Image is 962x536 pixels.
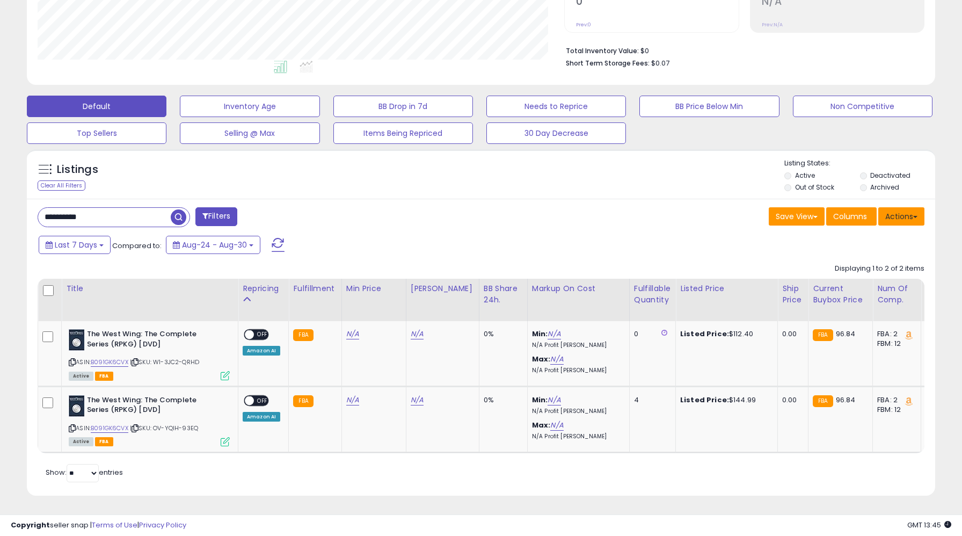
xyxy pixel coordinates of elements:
[576,21,591,28] small: Prev: 0
[532,283,625,294] div: Markup on Cost
[112,241,162,251] span: Compared to:
[826,207,877,226] button: Columns
[95,437,113,446] span: FBA
[182,240,247,250] span: Aug-24 - Aug-30
[782,283,804,306] div: Ship Price
[813,395,833,407] small: FBA
[548,329,560,339] a: N/A
[411,283,475,294] div: [PERSON_NAME]
[195,207,237,226] button: Filters
[532,367,621,374] p: N/A Profit [PERSON_NAME]
[27,96,166,117] button: Default
[532,433,621,440] p: N/A Profit [PERSON_NAME]
[566,59,650,68] b: Short Term Storage Fees:
[836,329,856,339] span: 96.84
[566,46,639,55] b: Total Inventory Value:
[484,329,519,339] div: 0%
[769,207,825,226] button: Save View
[130,424,198,432] span: | SKU: OV-YQIH-93EQ
[795,183,834,192] label: Out of Stock
[878,207,924,226] button: Actions
[346,283,402,294] div: Min Price
[69,437,93,446] span: All listings currently available for purchase on Amazon
[836,395,856,405] span: 96.84
[566,44,916,56] li: $0
[243,412,280,422] div: Amazon AI
[243,346,280,356] div: Amazon AI
[27,122,166,144] button: Top Sellers
[333,122,473,144] button: Items Being Repriced
[634,283,671,306] div: Fulfillable Quantity
[243,283,284,294] div: Repricing
[835,264,924,274] div: Displaying 1 to 2 of 2 items
[254,396,271,405] span: OFF
[877,283,916,306] div: Num of Comp.
[907,520,951,530] span: 2025-09-7 13:45 GMT
[484,395,519,405] div: 0%
[870,183,899,192] label: Archived
[95,372,113,381] span: FBA
[139,520,186,530] a: Privacy Policy
[91,424,128,433] a: B091GK6CVX
[411,395,424,405] a: N/A
[87,395,217,418] b: The West Wing: The Complete Series (RPKG) [DVD]
[486,96,626,117] button: Needs to Reprice
[69,329,84,351] img: 511UJ6UURAL._SL40_.jpg
[639,96,779,117] button: BB Price Below Min
[69,372,93,381] span: All listings currently available for purchase on Amazon
[411,329,424,339] a: N/A
[532,408,621,415] p: N/A Profit [PERSON_NAME]
[87,329,217,352] b: The West Wing: The Complete Series (RPKG) [DVD]
[346,395,359,405] a: N/A
[532,342,621,349] p: N/A Profit [PERSON_NAME]
[92,520,137,530] a: Terms of Use
[39,236,111,254] button: Last 7 Days
[634,395,667,405] div: 4
[877,329,913,339] div: FBA: 2
[484,283,523,306] div: BB Share 24h.
[870,171,910,180] label: Deactivated
[532,329,548,339] b: Min:
[11,520,50,530] strong: Copyright
[795,171,815,180] label: Active
[877,395,913,405] div: FBA: 2
[333,96,473,117] button: BB Drop in 7d
[532,420,551,430] b: Max:
[680,395,769,405] div: $144.99
[782,329,800,339] div: 0.00
[38,180,85,191] div: Clear All Filters
[57,162,98,177] h5: Listings
[548,395,560,405] a: N/A
[833,211,867,222] span: Columns
[784,158,935,169] p: Listing States:
[877,339,913,349] div: FBM: 12
[680,329,729,339] b: Listed Price:
[293,395,313,407] small: FBA
[680,395,729,405] b: Listed Price:
[66,283,234,294] div: Title
[550,420,563,431] a: N/A
[532,395,548,405] b: Min:
[550,354,563,365] a: N/A
[166,236,260,254] button: Aug-24 - Aug-30
[69,395,84,417] img: 511UJ6UURAL._SL40_.jpg
[813,283,868,306] div: Current Buybox Price
[782,395,800,405] div: 0.00
[69,329,230,379] div: ASIN:
[793,96,932,117] button: Non Competitive
[46,467,123,477] span: Show: entries
[254,330,271,339] span: OFF
[293,329,313,341] small: FBA
[486,122,626,144] button: 30 Day Decrease
[532,354,551,364] b: Max:
[293,283,337,294] div: Fulfillment
[680,329,769,339] div: $112.40
[11,520,186,531] div: seller snap | |
[130,358,199,366] span: | SKU: W1-3JC2-QRHD
[91,358,128,367] a: B091GK6CVX
[180,122,319,144] button: Selling @ Max
[813,329,833,341] small: FBA
[180,96,319,117] button: Inventory Age
[69,395,230,445] div: ASIN:
[680,283,773,294] div: Listed Price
